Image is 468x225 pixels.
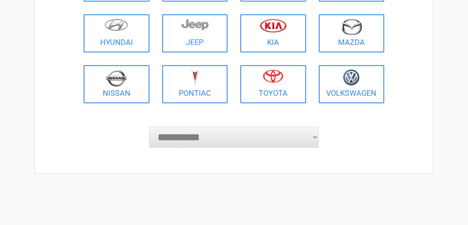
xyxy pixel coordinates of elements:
[240,65,306,103] a: Toyota
[343,69,360,86] img: volkswagen
[240,14,306,53] a: Kia
[84,65,149,103] a: Nissan
[319,14,385,53] a: Mazda
[162,65,228,103] a: Pontiac
[162,14,228,53] a: Jeep
[191,69,199,86] img: pontiac
[106,69,127,87] img: nissan
[181,19,209,31] img: jeep
[104,19,128,31] img: hyundai
[84,14,149,53] a: Hyundai
[341,19,362,35] img: mazda
[263,69,283,83] img: toyota
[260,19,287,33] img: kia
[319,65,385,103] a: Volkswagen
